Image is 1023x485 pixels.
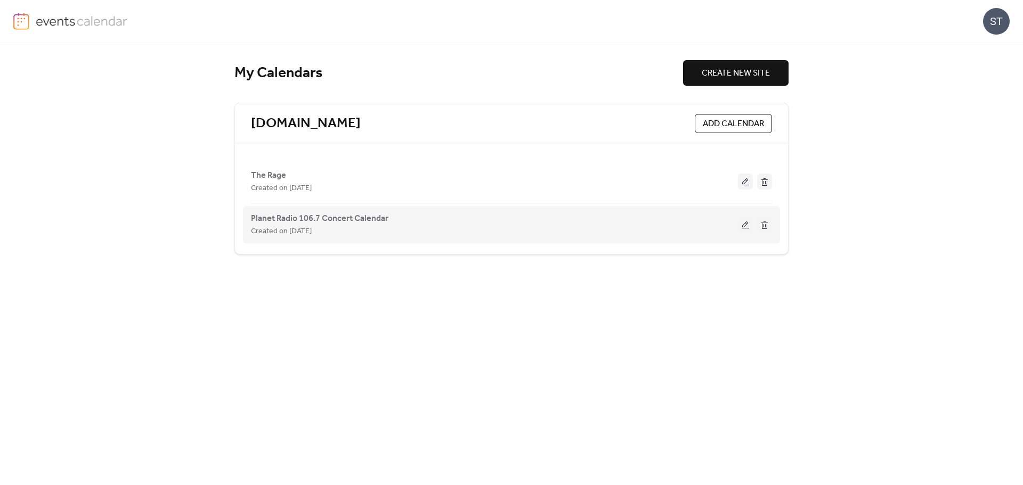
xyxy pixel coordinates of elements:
span: Created on [DATE] [251,225,312,238]
span: Created on [DATE] [251,182,312,195]
a: The Rage [251,172,286,178]
img: logo-type [36,13,128,29]
div: ST [983,8,1010,35]
button: ADD CALENDAR [695,114,772,133]
span: ADD CALENDAR [703,118,764,130]
a: [DOMAIN_NAME] [251,115,361,133]
span: The Rage [251,169,286,182]
a: Planet Radio 106.7 Concert Calendar [251,216,388,221]
img: logo [13,13,29,30]
span: Planet Radio 106.7 Concert Calendar [251,212,388,225]
span: CREATE NEW SITE [702,67,770,80]
div: My Calendars [234,64,683,83]
button: CREATE NEW SITE [683,60,789,86]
